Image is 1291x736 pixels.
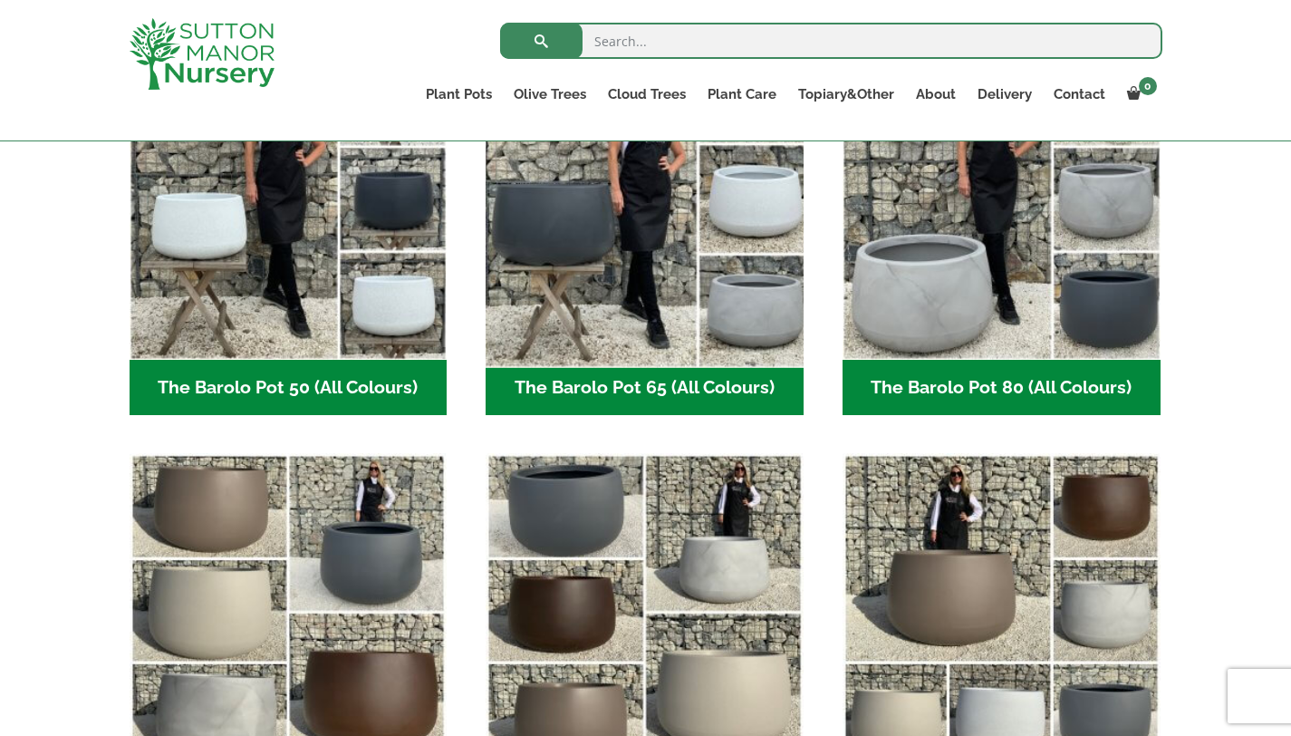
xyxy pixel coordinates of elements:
h2: The Barolo Pot 65 (All Colours) [486,360,804,416]
img: The Barolo Pot 65 (All Colours) [478,34,812,367]
h2: The Barolo Pot 50 (All Colours) [130,360,448,416]
h2: The Barolo Pot 80 (All Colours) [843,360,1161,416]
a: Cloud Trees [597,82,697,107]
a: Plant Care [697,82,787,107]
img: logo [130,18,275,90]
a: Delivery [967,82,1043,107]
a: 0 [1116,82,1162,107]
a: Plant Pots [415,82,503,107]
a: Visit product category The Barolo Pot 50 (All Colours) [130,42,448,415]
input: Search... [500,23,1162,59]
a: Visit product category The Barolo Pot 65 (All Colours) [486,42,804,415]
a: Topiary&Other [787,82,905,107]
a: Contact [1043,82,1116,107]
img: The Barolo Pot 50 (All Colours) [130,42,448,360]
a: Visit product category The Barolo Pot 80 (All Colours) [843,42,1161,415]
span: 0 [1139,77,1157,95]
a: About [905,82,967,107]
a: Olive Trees [503,82,597,107]
img: The Barolo Pot 80 (All Colours) [843,42,1161,360]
